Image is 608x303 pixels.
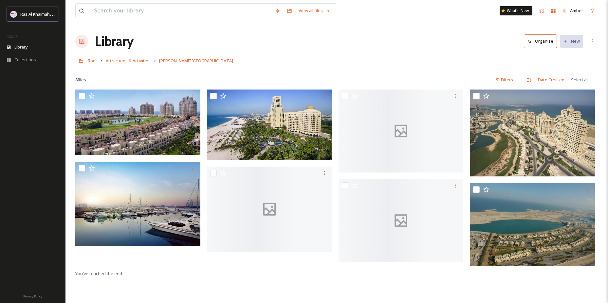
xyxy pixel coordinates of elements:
[88,58,97,64] span: Root
[500,6,532,15] a: What's New
[559,4,586,17] a: Amber
[75,162,200,246] img: Al Hamra area .tif
[14,44,28,50] span: Library
[75,271,122,276] span: You've reached the end
[95,31,134,51] a: Library
[571,77,588,83] span: Select all
[106,58,151,64] span: Attractions & Activities
[75,77,86,83] span: 8 file s
[20,11,113,17] span: Ras Al Khaimah Tourism Development Authority
[14,57,36,63] span: Collections
[159,58,233,64] span: [PERSON_NAME][GEOGRAPHIC_DATA]
[492,73,516,86] div: Filters
[207,90,332,160] img: Al Hamra area .tif
[470,90,595,176] img: Al Hamra area .jpg
[560,35,583,48] button: New
[570,8,583,13] span: Amber
[524,34,557,48] button: Organise
[23,294,42,298] span: Privacy Policy
[159,57,233,65] a: [PERSON_NAME][GEOGRAPHIC_DATA]
[75,90,200,155] img: Al Hamra area .tif
[10,11,17,17] img: Logo_RAKTDA_RGB-01.png
[88,57,97,65] a: Root
[91,4,272,18] input: Search your library
[7,34,18,39] span: MEDIA
[470,183,595,266] img: Ice Land Water Park.jpg
[295,4,334,17] a: View all files
[524,34,560,48] a: Organise
[535,73,568,86] div: Date Created
[106,57,151,65] a: Attractions & Activities
[23,292,42,300] a: Privacy Policy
